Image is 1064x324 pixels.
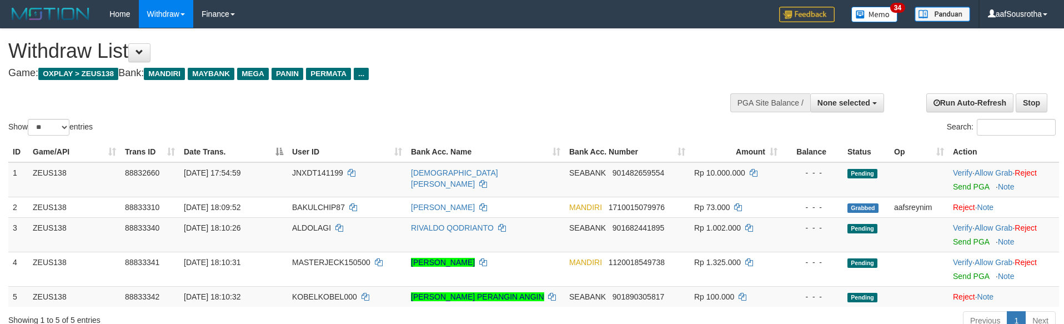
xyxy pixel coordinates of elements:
[694,223,741,232] span: Rp 1.002.000
[411,203,475,212] a: [PERSON_NAME]
[953,258,972,267] a: Verify
[569,258,602,267] span: MANDIRI
[411,168,498,188] a: [DEMOGRAPHIC_DATA][PERSON_NAME]
[843,142,890,162] th: Status
[144,68,185,80] span: MANDIRI
[890,142,948,162] th: Op: activate to sort column ascending
[292,168,343,177] span: JNXDT141199
[977,119,1056,136] input: Search:
[411,258,475,267] a: [PERSON_NAME]
[184,203,240,212] span: [DATE] 18:09:52
[975,168,1015,177] span: ·
[948,197,1059,217] td: ·
[947,119,1056,136] label: Search:
[782,142,843,162] th: Balance
[1015,168,1037,177] a: Reject
[998,272,1015,281] a: Note
[184,168,240,177] span: [DATE] 17:54:59
[847,224,877,233] span: Pending
[975,258,1015,267] span: ·
[953,292,975,301] a: Reject
[188,68,234,80] span: MAYBANK
[354,68,369,80] span: ...
[847,169,877,178] span: Pending
[8,217,28,252] td: 3
[953,203,975,212] a: Reject
[975,258,1012,267] a: Allow Grab
[779,7,835,22] img: Feedback.jpg
[28,119,69,136] select: Showentries
[948,286,1059,307] td: ·
[28,162,121,197] td: ZEUS138
[977,203,994,212] a: Note
[926,93,1013,112] a: Run Auto-Refresh
[694,168,745,177] span: Rp 10.000.000
[288,142,406,162] th: User ID: activate to sort column ascending
[786,222,839,233] div: - - -
[292,203,345,212] span: BAKULCHIP87
[8,286,28,307] td: 5
[998,182,1015,191] a: Note
[953,237,989,246] a: Send PGA
[1015,258,1037,267] a: Reject
[411,292,544,301] a: [PERSON_NAME] PERANGIN ANGIN
[125,203,159,212] span: 88833310
[28,252,121,286] td: ZEUS138
[8,40,698,62] h1: Withdraw List
[125,223,159,232] span: 88833340
[8,6,93,22] img: MOTION_logo.png
[292,258,370,267] span: MASTERJECK150500
[121,142,179,162] th: Trans ID: activate to sort column ascending
[8,252,28,286] td: 4
[890,197,948,217] td: aafsreynim
[847,203,879,213] span: Grabbed
[948,162,1059,197] td: · ·
[851,7,898,22] img: Button%20Memo.svg
[953,168,972,177] a: Verify
[953,182,989,191] a: Send PGA
[569,223,606,232] span: SEABANK
[609,258,665,267] span: Copy 1120018549738 to clipboard
[292,292,357,301] span: KOBELKOBEL000
[125,258,159,267] span: 88833341
[948,252,1059,286] td: · ·
[613,168,664,177] span: Copy 901482659554 to clipboard
[306,68,351,80] span: PERMATA
[998,237,1015,246] a: Note
[786,167,839,178] div: - - -
[1015,223,1037,232] a: Reject
[975,223,1015,232] span: ·
[694,203,730,212] span: Rp 73.000
[28,217,121,252] td: ZEUS138
[953,272,989,281] a: Send PGA
[565,142,690,162] th: Bank Acc. Number: activate to sort column ascending
[847,258,877,268] span: Pending
[786,291,839,302] div: - - -
[8,197,28,217] td: 2
[292,223,331,232] span: ALDOLAGI
[179,142,288,162] th: Date Trans.: activate to sort column descending
[272,68,303,80] span: PANIN
[953,223,972,232] a: Verify
[8,162,28,197] td: 1
[948,217,1059,252] td: · ·
[690,142,782,162] th: Amount: activate to sort column ascending
[237,68,269,80] span: MEGA
[817,98,870,107] span: None selected
[977,292,994,301] a: Note
[184,258,240,267] span: [DATE] 18:10:31
[613,292,664,301] span: Copy 901890305817 to clipboard
[28,197,121,217] td: ZEUS138
[125,292,159,301] span: 88833342
[609,203,665,212] span: Copy 1710015079976 to clipboard
[948,142,1059,162] th: Action
[8,142,28,162] th: ID
[915,7,970,22] img: panduan.png
[569,292,606,301] span: SEABANK
[38,68,118,80] span: OXPLAY > ZEUS138
[730,93,810,112] div: PGA Site Balance /
[8,68,698,79] h4: Game: Bank:
[786,257,839,268] div: - - -
[613,223,664,232] span: Copy 901682441895 to clipboard
[125,168,159,177] span: 88832660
